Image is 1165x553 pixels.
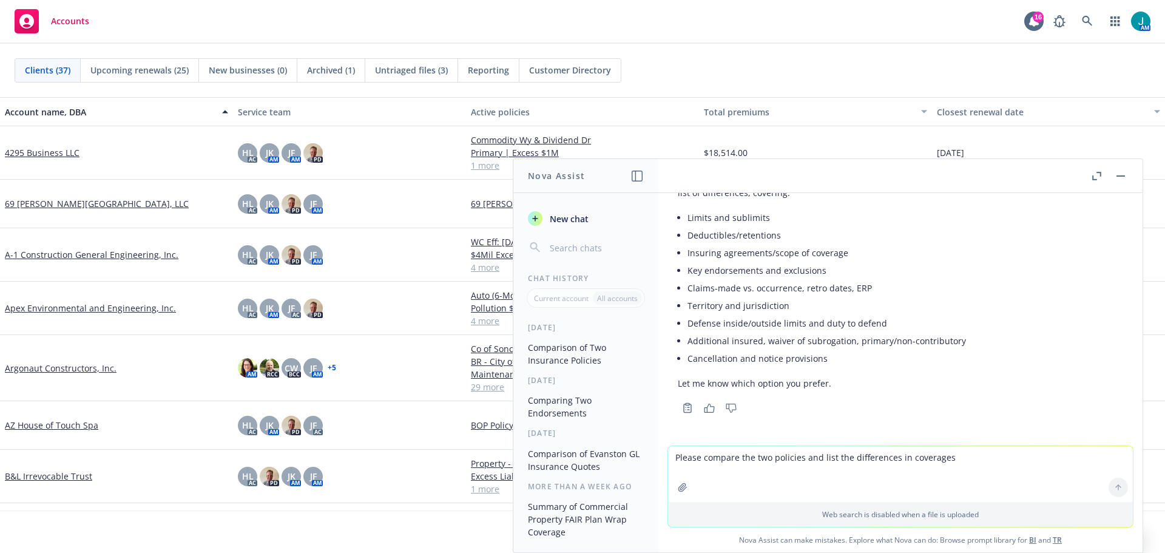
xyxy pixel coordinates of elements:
span: JF [310,362,317,375]
span: [DATE] [937,146,964,159]
span: HL [242,419,254,432]
p: Let me know which option you prefer. [678,377,1123,390]
span: JF [288,146,295,159]
a: $4Mil Excess Liability [471,248,694,261]
span: Accounts [51,16,89,26]
a: Excess Liability - $3M [471,470,694,483]
button: Comparison of Two Insurance Policies [523,338,649,370]
div: Chat History [513,273,658,283]
a: 4 more [471,261,694,274]
p: Web search is disabled when a file is uploaded [675,509,1126,520]
button: New chat [523,208,649,229]
span: $18,514.00 [704,146,748,159]
a: Co of Sonoma/Encroachment Permit [471,342,694,355]
a: A-1 Construction General Engineering, Inc. [5,248,178,261]
div: Account name, DBA [5,106,215,118]
span: JK [266,146,274,159]
span: Customer Directory [529,64,611,76]
a: WC Eff: [DATE] [471,236,694,248]
a: Apex Environmental and Engineering, Inc. [5,302,176,314]
a: Switch app [1103,9,1127,33]
div: Closest renewal date [937,106,1147,118]
a: Argonaut Constructors, Inc. [5,362,116,375]
span: Archived (1) [307,64,355,76]
li: Defense inside/outside limits and duty to defend [687,314,1123,332]
a: Primary | Excess $1M [471,146,694,159]
span: JF [288,302,295,314]
span: New chat [547,212,589,225]
h1: Nova Assist [528,169,585,182]
li: Insuring agreements/scope of coverage [687,244,1123,262]
div: More than a week ago [513,481,658,492]
a: Auto (6-Month Policy) [471,289,694,302]
a: BOP Policy GL/BPP/XL/Cyber [471,419,694,432]
li: Territory and jurisdiction [687,297,1123,314]
a: AZ House of Touch Spa [5,419,98,432]
span: New businesses (0) [209,64,287,76]
a: TR [1053,535,1062,545]
span: JF [310,470,317,483]
span: JK [266,419,274,432]
input: Search chats [547,239,644,256]
span: CW [285,362,298,375]
button: Summary of Commercial Property FAIR Plan Wrap Coverage [523,497,649,542]
span: JF [310,248,317,261]
a: 29 more [471,381,694,393]
span: JF [310,419,317,432]
div: [DATE] [513,375,658,385]
a: Commodity Wy & Dividend Dr [471,134,694,146]
li: Key endorsements and exclusions [687,262,1123,279]
img: photo [282,416,301,435]
a: + 5 [328,364,336,371]
img: photo [1131,12,1150,31]
span: HL [242,146,254,159]
img: photo [260,358,279,378]
button: Thumbs down [721,399,741,416]
span: Untriaged files (3) [375,64,448,76]
p: Current account [534,293,589,304]
a: 1 more [471,159,694,172]
div: Active policies [471,106,694,118]
img: photo [260,467,279,486]
svg: Copy to clipboard [682,402,693,413]
a: BR - City of [GEOGRAPHIC_DATA] - Roseland Pavement Maintenance Project [471,355,694,381]
span: JK [266,248,274,261]
div: [DATE] [513,322,658,333]
a: Accounts [10,4,94,38]
button: Closest renewal date [932,97,1165,126]
img: photo [238,358,257,378]
img: photo [303,299,323,318]
a: B&L Irrevocable Trust [5,470,92,483]
li: Cancellation and notice provisions [687,350,1123,367]
li: Deductibles/retentions [687,226,1123,244]
a: Search [1075,9,1099,33]
a: 4 more [471,314,694,327]
a: Report a Bug [1047,9,1072,33]
a: 69 [PERSON_NAME][GEOGRAPHIC_DATA], LLC [5,197,189,210]
div: Service team [238,106,461,118]
span: Reporting [468,64,509,76]
div: 16 [1033,12,1044,22]
span: HL [242,470,254,483]
span: JK [266,197,274,210]
img: photo [282,245,301,265]
img: photo [303,143,323,163]
span: Upcoming renewals (25) [90,64,189,76]
span: HL [242,302,254,314]
a: 4295 Business LLC [5,146,79,159]
li: Limits and sublimits [687,209,1123,226]
span: HL [242,248,254,261]
a: BI [1029,535,1036,545]
li: Claims-made vs. occurrence, retro dates, ERP [687,279,1123,297]
a: Property - CA Fair Plan Wrap Policy [471,457,694,470]
span: Nova Assist can make mistakes. Explore what Nova can do: Browse prompt library for and [663,528,1138,552]
span: JK [288,470,295,483]
span: Clients (37) [25,64,70,76]
button: Comparing Two Endorsements [523,390,649,423]
span: JF [310,197,317,210]
button: Comparison of Evanston GL Insurance Quotes [523,444,649,477]
span: JK [266,302,274,314]
div: [DATE] [513,428,658,438]
img: photo [282,194,301,214]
